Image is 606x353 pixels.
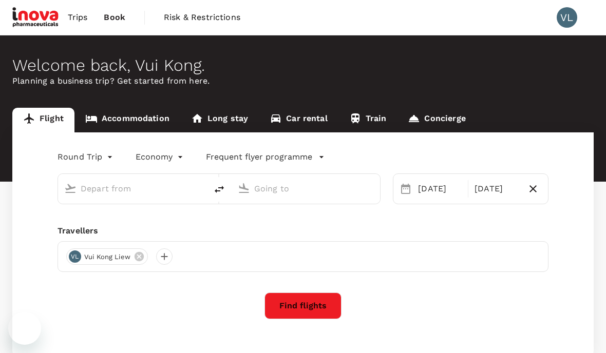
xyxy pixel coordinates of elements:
span: Vui Kong Liew [78,252,137,262]
div: [DATE] [470,179,522,199]
button: delete [207,177,232,202]
a: Concierge [397,108,476,132]
span: Risk & Restrictions [164,11,240,24]
div: Travellers [58,225,548,237]
a: Flight [12,108,74,132]
p: Frequent flyer programme [206,151,312,163]
div: Economy [136,149,185,165]
input: Depart from [81,181,185,197]
div: VL [69,250,81,263]
img: iNova Pharmaceuticals [12,6,60,29]
button: Frequent flyer programme [206,151,325,163]
a: Train [338,108,397,132]
p: Planning a business trip? Get started from here. [12,75,594,87]
iframe: Button to launch messaging window [8,312,41,345]
span: Trips [68,11,88,24]
button: Open [373,187,375,189]
button: Open [200,187,202,189]
div: [DATE] [414,179,466,199]
div: Round Trip [58,149,115,165]
a: Accommodation [74,108,180,132]
button: Find flights [264,292,342,319]
span: Book [104,11,125,24]
div: Welcome back , Vui Kong . [12,56,594,75]
a: Long stay [180,108,259,132]
input: Going to [254,181,359,197]
a: Car rental [259,108,338,132]
div: VLVui Kong Liew [66,248,148,265]
div: VL [557,7,577,28]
